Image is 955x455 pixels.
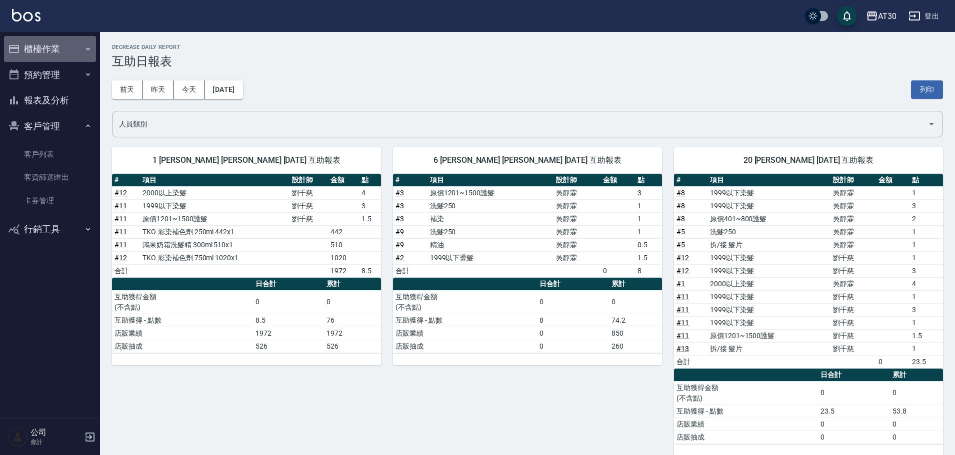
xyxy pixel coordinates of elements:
th: 項目 [140,174,289,187]
td: 4 [359,186,381,199]
a: #9 [395,228,404,236]
th: 項目 [707,174,830,187]
td: 0 [253,290,323,314]
td: 1999以下染髮 [707,264,830,277]
td: 洗髮250 [427,225,554,238]
a: #11 [676,293,689,301]
td: 吳靜霖 [830,199,876,212]
td: 劉千慈 [830,303,876,316]
a: #3 [395,202,404,210]
th: 設計師 [289,174,328,187]
button: 客戶管理 [4,113,96,139]
th: 金額 [328,174,359,187]
p: 會計 [30,438,81,447]
td: 互助獲得 - 點數 [112,314,253,327]
td: 1972 [328,264,359,277]
td: 吳靜霖 [553,238,600,251]
td: 0 [890,381,943,405]
td: 吳靜霖 [553,251,600,264]
a: #11 [676,332,689,340]
td: 2 [909,212,943,225]
td: 互助獲得 - 點數 [393,314,537,327]
td: 劉千慈 [289,199,328,212]
td: 0 [890,418,943,431]
td: 3 [909,264,943,277]
td: 74.2 [609,314,662,327]
td: 1 [909,251,943,264]
th: 點 [909,174,943,187]
td: 1999以下染髮 [707,251,830,264]
td: 1999以下染髮 [707,199,830,212]
td: 1.5 [635,251,662,264]
td: 1972 [324,327,381,340]
td: 0 [537,290,609,314]
span: 20 [PERSON_NAME] [DATE] 互助報表 [686,155,931,165]
input: 人員名稱 [116,115,923,133]
a: #11 [676,306,689,314]
td: 互助獲得金額 (不含點) [112,290,253,314]
h3: 互助日報表 [112,54,943,68]
th: 累計 [324,278,381,291]
td: 442 [328,225,359,238]
a: #11 [676,319,689,327]
td: 1972 [253,327,323,340]
td: 850 [609,327,662,340]
td: 吳靜霖 [553,186,600,199]
td: 0 [609,290,662,314]
h2: Decrease Daily Report [112,44,943,50]
td: 3 [909,199,943,212]
td: 精油 [427,238,554,251]
a: #5 [676,241,685,249]
td: 8 [537,314,609,327]
button: 行銷工具 [4,216,96,242]
img: Logo [12,9,40,21]
td: 店販業績 [112,327,253,340]
a: #1 [676,280,685,288]
a: #3 [395,189,404,197]
td: 原價1201~1500護髮 [427,186,554,199]
td: 23.5 [909,355,943,368]
td: 1 [909,238,943,251]
th: 日合計 [537,278,609,291]
td: 吳靜霖 [553,212,600,225]
td: 4 [909,277,943,290]
th: 點 [635,174,662,187]
td: 店販業績 [674,418,818,431]
td: 店販抽成 [393,340,537,353]
td: 鴻果奶霜洗髮精 300ml 510x1 [140,238,289,251]
td: 拆/接 髮片 [707,342,830,355]
td: 劉千慈 [830,251,876,264]
td: 1999以下染髮 [707,303,830,316]
a: #8 [676,215,685,223]
td: 0 [324,290,381,314]
td: 1.5 [359,212,381,225]
button: AT30 [862,6,900,26]
td: 1999以下染髮 [140,199,289,212]
td: 合計 [112,264,140,277]
button: 櫃檯作業 [4,36,96,62]
table: a dense table [674,174,943,369]
td: 1 [635,199,662,212]
td: 劉千慈 [830,329,876,342]
td: 526 [324,340,381,353]
td: 原價1201~1500護髮 [707,329,830,342]
td: TKO-彩染補色劑 250ml 442x1 [140,225,289,238]
td: 0 [818,381,890,405]
td: 劉千慈 [830,342,876,355]
td: 1 [635,225,662,238]
button: 今天 [174,80,205,99]
a: #12 [676,254,689,262]
a: #9 [395,241,404,249]
button: [DATE] [204,80,242,99]
td: 店販業績 [393,327,537,340]
td: 3 [359,199,381,212]
td: 補染 [427,212,554,225]
td: 吳靜霖 [830,186,876,199]
a: #11 [114,241,127,249]
div: AT30 [878,10,896,22]
td: 1 [909,316,943,329]
button: 報表及分析 [4,87,96,113]
a: #12 [114,189,127,197]
td: 526 [253,340,323,353]
td: 510 [328,238,359,251]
